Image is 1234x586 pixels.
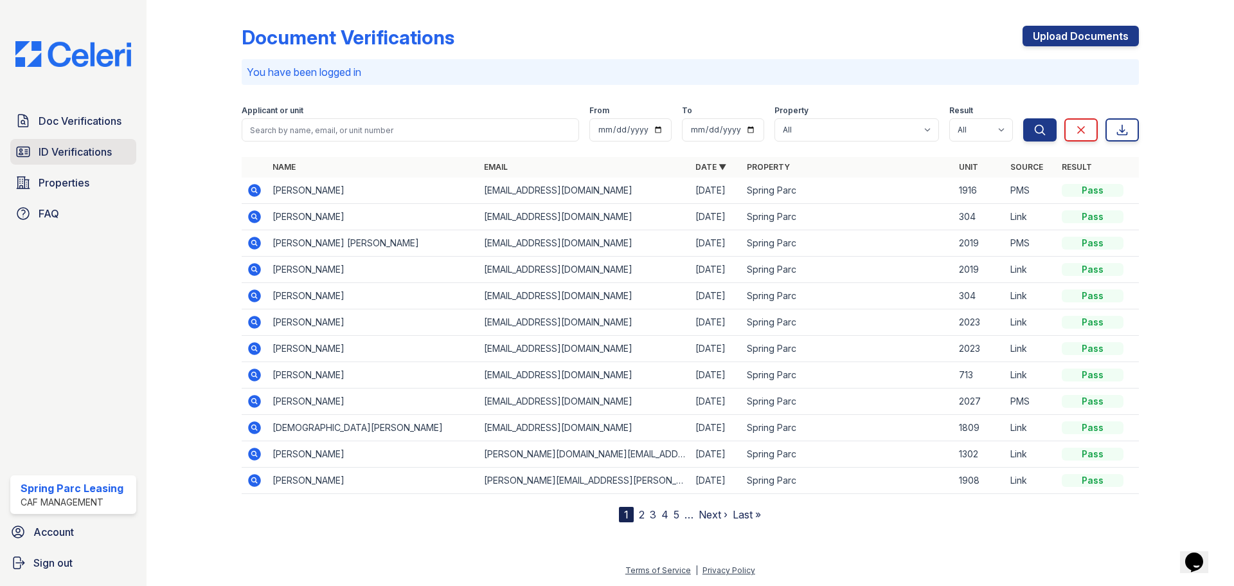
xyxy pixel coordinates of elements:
td: [EMAIL_ADDRESS][DOMAIN_NAME] [479,389,690,415]
td: Link [1005,309,1057,336]
td: Link [1005,441,1057,468]
td: [DEMOGRAPHIC_DATA][PERSON_NAME] [267,415,479,441]
td: PMS [1005,178,1057,204]
span: ID Verifications [39,144,112,160]
label: From [589,105,609,116]
span: FAQ [39,206,59,221]
label: Result [949,105,973,116]
td: [PERSON_NAME] [267,362,479,389]
td: [DATE] [690,178,742,204]
div: Pass [1062,448,1123,461]
a: FAQ [10,201,136,226]
td: [PERSON_NAME] [267,441,479,468]
div: Pass [1062,369,1123,381]
div: Pass [1062,474,1123,487]
td: [DATE] [690,468,742,494]
a: Sign out [5,550,141,576]
label: To [682,105,692,116]
span: Account [33,524,74,540]
td: [PERSON_NAME][DOMAIN_NAME][EMAIL_ADDRESS][DOMAIN_NAME] [479,441,690,468]
td: Link [1005,283,1057,309]
a: Email [484,162,508,172]
div: Pass [1062,210,1123,223]
td: [DATE] [690,257,742,283]
a: 2 [639,508,645,521]
td: 1908 [954,468,1005,494]
td: [PERSON_NAME] [267,283,479,309]
td: Spring Parc [742,362,953,389]
td: [EMAIL_ADDRESS][DOMAIN_NAME] [479,362,690,389]
a: Property [747,162,790,172]
a: Properties [10,170,136,196]
td: [DATE] [690,415,742,441]
div: Document Verifications [242,26,454,49]
td: Spring Parc [742,283,953,309]
td: [DATE] [690,389,742,415]
a: Date ▼ [695,162,726,172]
td: [EMAIL_ADDRESS][DOMAIN_NAME] [479,178,690,204]
td: [PERSON_NAME] [267,468,479,494]
span: Doc Verifications [39,113,121,129]
a: Privacy Policy [702,565,755,575]
a: Doc Verifications [10,108,136,134]
td: 1302 [954,441,1005,468]
td: Spring Parc [742,230,953,257]
td: Spring Parc [742,415,953,441]
div: Pass [1062,342,1123,355]
td: [EMAIL_ADDRESS][DOMAIN_NAME] [479,204,690,230]
div: 1 [619,507,634,522]
a: Unit [959,162,978,172]
iframe: chat widget [1180,535,1221,573]
div: Spring Parc Leasing [21,481,123,496]
td: [PERSON_NAME] [267,204,479,230]
td: [DATE] [690,309,742,336]
td: 2023 [954,309,1005,336]
td: [PERSON_NAME] [267,389,479,415]
td: [EMAIL_ADDRESS][DOMAIN_NAME] [479,336,690,362]
td: Spring Parc [742,389,953,415]
div: Pass [1062,289,1123,302]
td: [DATE] [690,336,742,362]
a: Terms of Service [625,565,691,575]
label: Applicant or unit [242,105,303,116]
div: CAF Management [21,496,123,509]
td: 1809 [954,415,1005,441]
div: Pass [1062,237,1123,250]
td: Spring Parc [742,204,953,230]
td: 713 [954,362,1005,389]
td: PMS [1005,230,1057,257]
td: [DATE] [690,204,742,230]
td: [DATE] [690,441,742,468]
input: Search by name, email, or unit number [242,118,579,142]
td: [PERSON_NAME] [267,336,479,362]
a: Next › [699,508,728,521]
td: 2027 [954,389,1005,415]
a: 4 [661,508,668,521]
td: [DATE] [690,362,742,389]
a: Source [1010,162,1043,172]
span: … [684,507,693,522]
td: [DATE] [690,230,742,257]
td: PMS [1005,389,1057,415]
td: 304 [954,204,1005,230]
td: [EMAIL_ADDRESS][DOMAIN_NAME] [479,309,690,336]
td: [PERSON_NAME] [267,257,479,283]
td: Spring Parc [742,441,953,468]
div: Pass [1062,263,1123,276]
td: 2023 [954,336,1005,362]
td: Spring Parc [742,257,953,283]
td: Spring Parc [742,178,953,204]
td: [PERSON_NAME] [PERSON_NAME] [267,230,479,257]
span: Sign out [33,555,73,571]
td: Link [1005,257,1057,283]
td: 304 [954,283,1005,309]
td: Link [1005,362,1057,389]
a: ID Verifications [10,139,136,165]
div: Pass [1062,184,1123,197]
td: Spring Parc [742,309,953,336]
td: [EMAIL_ADDRESS][DOMAIN_NAME] [479,230,690,257]
td: 2019 [954,230,1005,257]
td: Spring Parc [742,336,953,362]
div: | [695,565,698,575]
